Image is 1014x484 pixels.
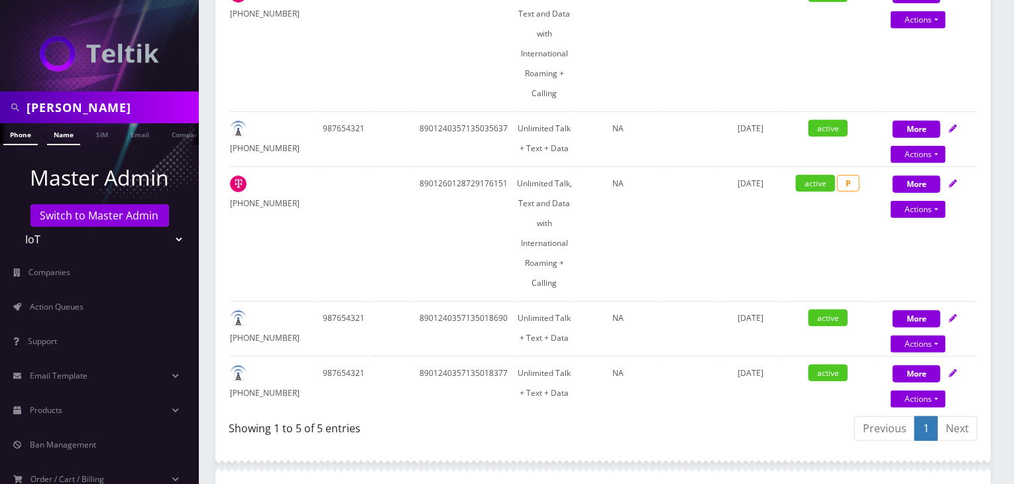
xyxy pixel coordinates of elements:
[516,166,573,300] td: Unlimited Talk, Text and Data with International Roaming + Calling
[3,123,38,145] a: Phone
[891,146,946,163] a: Actions
[891,11,946,29] a: Actions
[40,36,159,72] img: IoT
[27,95,196,120] input: Search in Company
[230,166,318,300] td: [PHONE_NUMBER]
[809,120,848,137] span: active
[319,301,368,355] td: 987654321
[412,166,515,300] td: 8901260128729176151
[412,111,515,165] td: 8901240357135035637
[854,416,915,441] a: Previous
[574,166,662,300] td: NA
[30,404,62,416] span: Products
[230,301,318,355] td: [PHONE_NUMBER]
[28,335,57,347] span: Support
[796,175,835,192] span: active
[738,367,763,379] span: [DATE]
[893,121,940,138] button: More
[574,111,662,165] td: NA
[738,123,763,134] span: [DATE]
[30,204,169,227] a: Switch to Master Admin
[516,301,573,355] td: Unlimited Talk + Text + Data
[230,121,247,137] img: default.png
[915,416,938,441] a: 1
[516,111,573,165] td: Unlimited Talk + Text + Data
[165,123,209,144] a: Company
[516,356,573,410] td: Unlimited Talk + Text + Data
[891,201,946,218] a: Actions
[319,356,368,410] td: 987654321
[30,439,96,450] span: Ban Management
[809,365,848,381] span: active
[230,356,318,410] td: [PHONE_NUMBER]
[30,301,84,312] span: Action Queues
[891,335,946,353] a: Actions
[230,310,247,327] img: default.png
[893,176,940,193] button: More
[809,310,848,326] span: active
[891,391,946,408] a: Actions
[230,365,247,382] img: default.png
[230,176,247,192] img: t_img.png
[738,312,763,324] span: [DATE]
[29,267,71,278] span: Companies
[319,111,368,165] td: 987654321
[574,356,662,410] td: NA
[30,370,87,381] span: Email Template
[124,123,156,144] a: Email
[738,178,763,189] span: [DATE]
[412,301,515,355] td: 8901240357135018690
[837,175,860,192] span: P
[893,310,940,328] button: More
[89,123,115,144] a: SIM
[229,415,593,436] div: Showing 1 to 5 of 5 entries
[937,416,978,441] a: Next
[47,123,80,145] a: Name
[574,301,662,355] td: NA
[893,365,940,383] button: More
[412,356,515,410] td: 8901240357135018377
[230,111,318,165] td: [PHONE_NUMBER]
